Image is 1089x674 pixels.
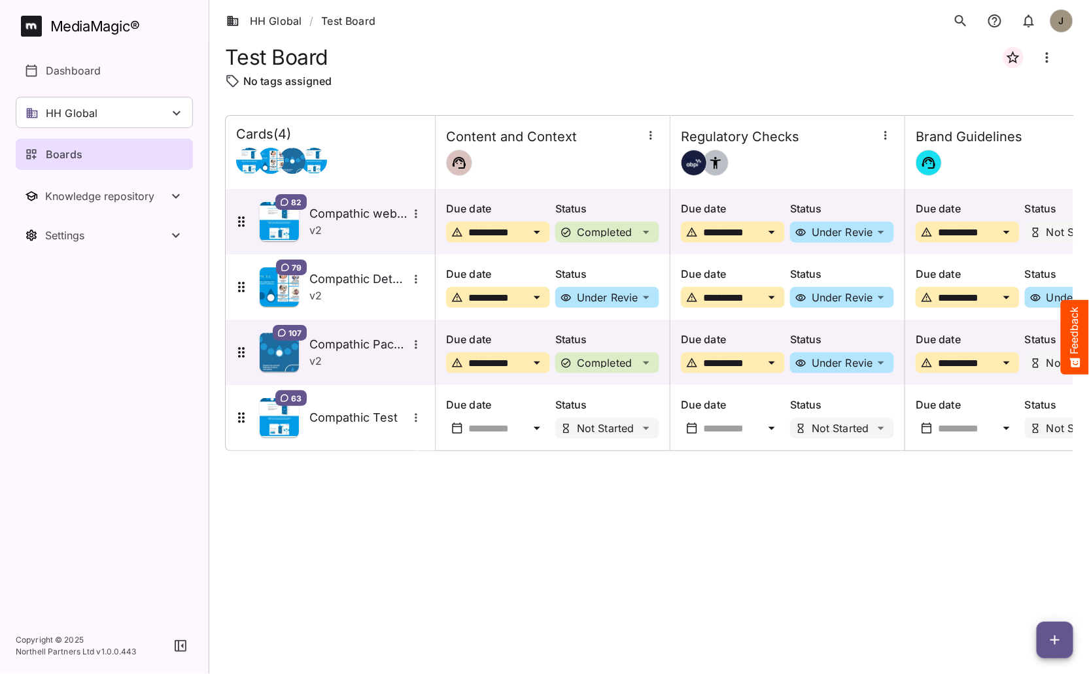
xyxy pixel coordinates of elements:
[407,409,424,426] button: More options for Compathic Test
[236,126,291,143] h4: Cards ( 4 )
[681,397,785,413] p: Due date
[790,331,894,347] p: Status
[446,201,550,216] p: Due date
[46,105,97,121] p: HH Global
[916,397,1020,413] p: Due date
[446,129,577,145] h4: Content and Context
[291,393,302,403] span: 63
[1061,300,1089,375] button: Feedback
[243,73,332,89] p: No tags assigned
[948,8,974,34] button: search
[812,227,882,237] p: Under Review
[309,206,407,222] h5: Compathic website
[916,129,1022,145] h4: Brand Guidelines
[446,331,550,347] p: Due date
[309,13,313,29] span: /
[812,423,869,433] p: Not Started
[1031,42,1063,73] button: Board more options
[288,328,302,338] span: 107
[555,397,659,413] p: Status
[916,266,1020,282] p: Due date
[916,331,1020,347] p: Due date
[577,423,634,433] p: Not Started
[790,266,894,282] p: Status
[309,288,322,303] p: v 2
[1050,9,1073,33] div: J
[446,266,550,282] p: Due date
[577,227,632,237] p: Completed
[225,45,328,69] h1: Test Board
[50,16,140,37] div: MediaMagic ®
[16,220,193,251] nav: Settings
[16,180,193,212] button: Toggle Knowledge repository
[1016,8,1042,34] button: notifications
[577,358,632,368] p: Completed
[291,197,302,207] span: 82
[45,229,168,242] div: Settings
[407,271,424,288] button: More options for Compathic Detail Aid
[309,222,322,238] p: v 2
[577,292,647,303] p: Under Review
[407,336,424,353] button: More options for Compathic Packaging
[681,266,785,282] p: Due date
[226,13,302,29] a: HH Global
[555,201,659,216] p: Status
[309,353,322,369] p: v 2
[16,55,193,86] a: Dashboard
[681,331,785,347] p: Due date
[45,190,168,203] div: Knowledge repository
[309,271,407,287] h5: Compathic Detail Aid
[260,333,299,372] img: Asset Thumbnail
[16,180,193,212] nav: Knowledge repository
[46,146,82,162] p: Boards
[225,73,241,89] img: tag-outline.svg
[555,331,659,347] p: Status
[446,397,550,413] p: Due date
[260,267,299,307] img: Asset Thumbnail
[812,358,882,368] p: Under Review
[16,220,193,251] button: Toggle Settings
[260,202,299,241] img: Asset Thumbnail
[555,266,659,282] p: Status
[812,292,882,303] p: Under Review
[309,337,407,352] h5: Compathic Packaging
[16,646,137,658] p: Northell Partners Ltd v 1.0.0.443
[790,397,894,413] p: Status
[982,8,1008,34] button: notifications
[292,262,302,273] span: 79
[407,205,424,222] button: More options for Compathic website
[260,398,299,437] img: Asset Thumbnail
[16,139,193,170] a: Boards
[790,201,894,216] p: Status
[681,129,799,145] h4: Regulatory Checks
[916,201,1020,216] p: Due date
[681,201,785,216] p: Due date
[46,63,101,78] p: Dashboard
[309,410,407,426] h5: Compathic Test
[16,634,137,646] p: Copyright © 2025
[21,16,193,37] a: MediaMagic®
